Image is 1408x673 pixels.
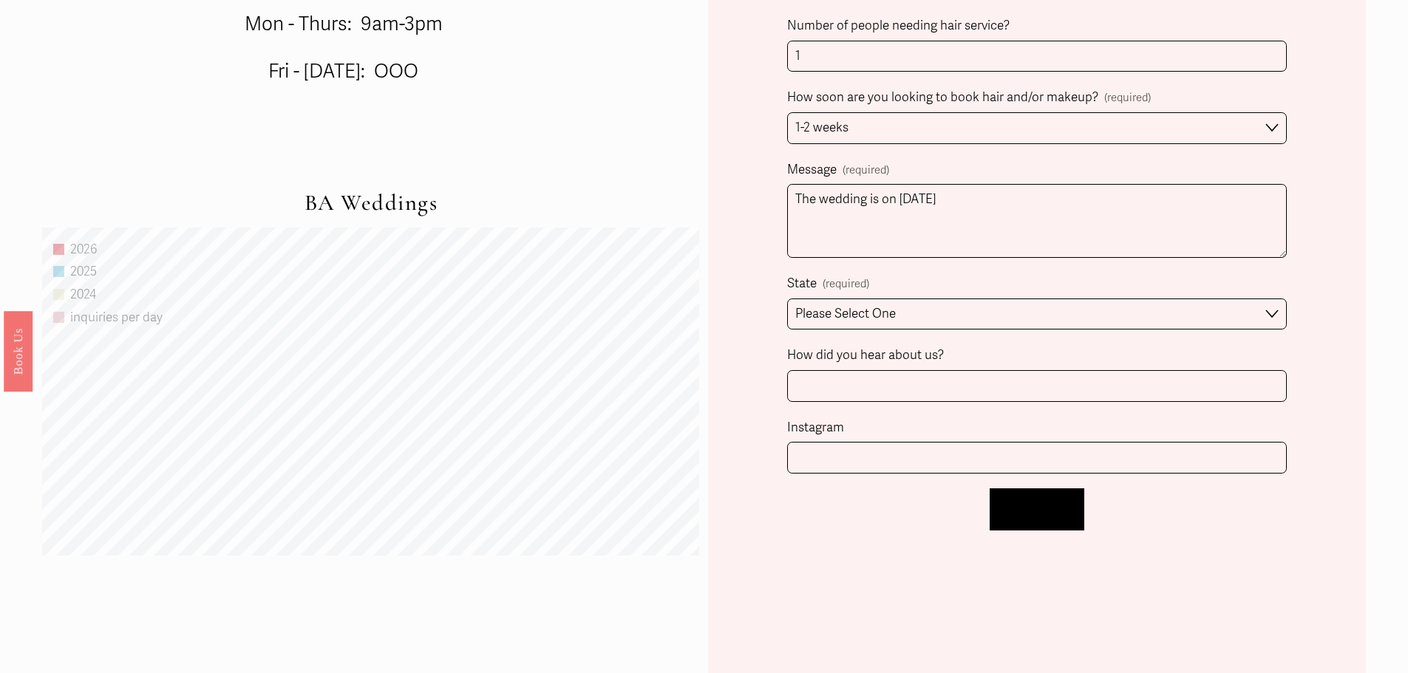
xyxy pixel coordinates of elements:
[787,86,1098,109] span: How soon are you looking to book hair and/or makeup?
[245,13,443,36] span: Mon - Thurs: 9am-3pm
[268,60,418,83] span: Fri - [DATE]: OOO
[787,41,1287,72] input: (including the bride)
[787,112,1287,144] select: How soon are you looking to book hair and/or makeup?
[787,184,1287,258] textarea: The wedding is on [DATE]
[823,274,869,293] span: (required)
[787,159,837,182] span: Message
[4,310,33,391] a: Book Us
[787,417,844,440] span: Instagram
[787,298,1287,330] select: State
[843,160,889,180] span: (required)
[787,344,944,367] span: How did you hear about us?
[1104,88,1151,107] span: (required)
[990,488,1084,530] button: Let's Chat!Let's Chat!
[787,273,817,295] span: State
[787,15,1010,38] span: Number of people needing hair service?
[1007,502,1067,517] span: Let's Chat!
[42,190,700,216] h2: BA Weddings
